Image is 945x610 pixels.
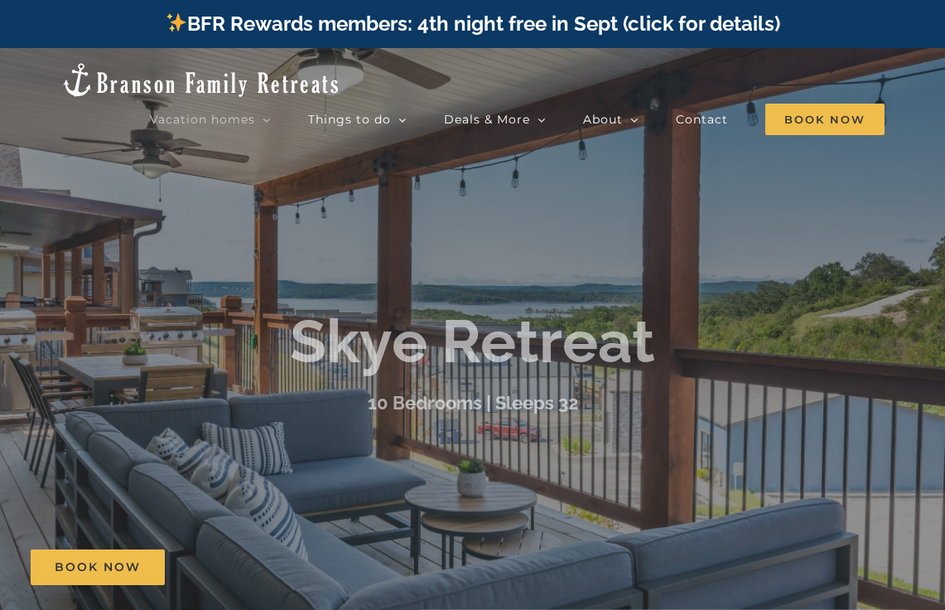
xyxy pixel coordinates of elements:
[60,61,341,99] img: Branson Family Retreats Logo
[150,114,255,125] span: Vacation homes
[308,103,407,136] a: Things to do
[150,103,885,136] nav: Main Menu
[165,12,780,36] a: BFR Rewards members: 4th night free in Sept (click for details)
[583,114,623,125] span: About
[676,103,728,136] a: Contact
[444,103,546,136] a: Deals & More
[31,549,165,585] a: Book Now
[583,103,639,136] a: About
[765,104,885,135] span: Book Now
[55,560,141,574] span: Book Now
[368,393,578,414] h3: 10 Bedrooms | Sleeps 32
[676,114,728,125] span: Contact
[166,12,186,32] img: ✨
[290,306,655,376] b: Skye Retreat
[150,103,271,136] a: Vacation homes
[308,114,391,125] span: Things to do
[444,114,530,125] span: Deals & More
